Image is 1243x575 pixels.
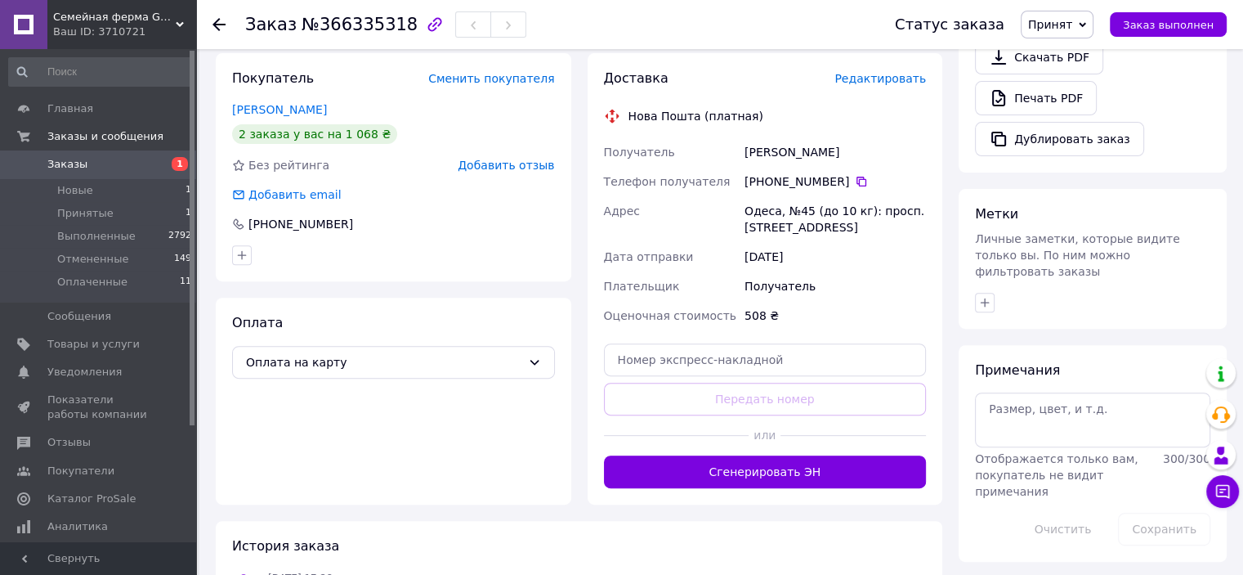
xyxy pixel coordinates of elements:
div: 508 ₴ [741,301,929,330]
div: Добавить email [247,186,343,203]
span: Отображается только вам, покупатель не видит примечания [975,452,1138,498]
span: Доставка [604,70,668,86]
span: 2792 [168,229,191,244]
a: [PERSON_NAME] [232,103,327,116]
span: Заказ [245,15,297,34]
input: Поиск [8,57,193,87]
span: Оплаченные [57,275,127,290]
button: Чат с покупателем [1206,475,1239,508]
span: Заказ выполнен [1123,19,1214,31]
span: Покупатели [47,464,114,478]
span: Получатель [604,146,675,159]
button: Заказ выполнен [1110,12,1227,37]
span: Заказы и сообщения [47,129,163,144]
span: Метки [975,206,1018,222]
div: Получатель [741,272,929,301]
span: Отмененные [57,252,128,267]
span: Сменить покупателя [428,72,554,85]
span: Личные заметки, которые видите только вы. По ним можно фильтровать заказы [975,232,1180,278]
div: Одеса, №45 (до 10 кг): просп. [STREET_ADDRESS] [741,196,929,242]
button: Сгенерировать ЭН [604,456,927,488]
div: Статус заказа [895,16,1004,33]
div: 2 заказа у вас на 1 068 ₴ [232,124,397,144]
span: Новые [57,183,93,198]
span: Добавить отзыв [458,159,554,172]
span: Принят [1028,18,1072,31]
span: Выполненные [57,229,136,244]
span: Уведомления [47,365,122,380]
span: Товары и услуги [47,337,140,352]
span: Главная [47,101,93,116]
span: 1 [186,206,191,221]
span: Телефон получателя [604,175,731,188]
a: Печать PDF [975,81,1097,115]
span: 300 / 300 [1163,452,1210,465]
span: Оплата на карту [246,353,521,371]
span: Без рейтинга [248,159,329,172]
div: Добавить email [230,186,343,203]
div: [DATE] [741,242,929,272]
div: [PHONE_NUMBER] [744,173,926,190]
span: 149 [174,252,191,267]
div: Вернуться назад [212,16,226,33]
span: Заказы [47,157,87,172]
span: Сообщения [47,309,111,324]
span: Примечания [975,362,1060,378]
span: Покупатель [232,70,314,86]
span: Семейная ферма Goat Land [53,10,176,25]
div: Ваш ID: 3710721 [53,25,196,39]
span: Оплата [232,315,283,330]
span: Редактировать [834,72,926,85]
span: 11 [180,275,191,290]
input: Номер экспресс-накладной [604,344,927,376]
span: Адрес [604,204,640,218]
span: Дата отправки [604,250,694,263]
span: или [749,427,780,443]
span: Плательщик [604,280,680,293]
span: Аналитика [47,519,108,534]
div: [PHONE_NUMBER] [247,216,355,232]
button: Дублировать заказ [975,122,1144,156]
span: История заказа [232,538,339,554]
span: 1 [172,157,188,171]
div: [PERSON_NAME] [741,137,929,167]
span: Каталог ProSale [47,492,136,506]
span: Принятые [57,206,114,221]
span: Показатели работы компании [47,393,151,422]
span: Оценочная стоимость [604,309,737,322]
span: 1 [186,183,191,198]
div: Нова Пошта (платная) [624,108,767,124]
span: №366335318 [302,15,418,34]
span: Отзывы [47,435,91,450]
a: Скачать PDF [975,40,1103,74]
